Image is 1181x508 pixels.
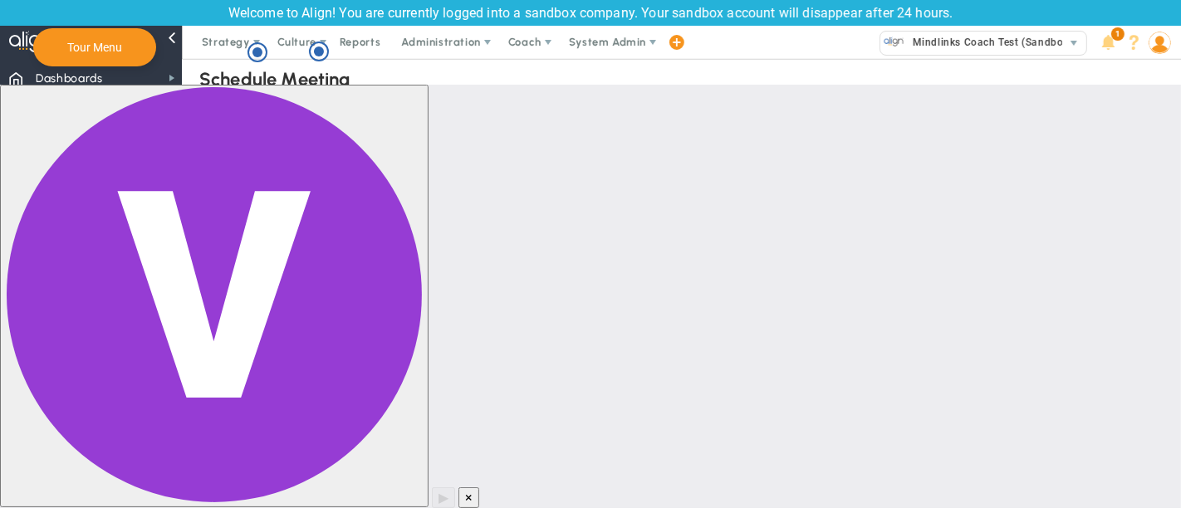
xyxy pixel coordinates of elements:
span: ▶ [439,490,448,506]
span: select [1062,32,1086,55]
img: Logo [7,87,422,502]
button: × [458,487,479,508]
span: System Admin [569,36,646,48]
span: Mindlinks Coach Test (Sandbox) [904,32,1073,53]
button: ▶ [432,487,455,508]
li: Announcements [1095,26,1121,59]
li: Help & Frequently Asked Questions (FAQ) [1121,26,1147,59]
span: 1 [1111,27,1125,41]
span: Dashboards [36,61,103,96]
span: Culture [277,36,316,48]
img: 64089.Person.photo [1149,32,1171,54]
span: × [465,490,473,506]
button: Tour Menu [62,40,127,55]
span: Coach [508,36,541,48]
span: Strategy [202,36,250,48]
img: 33500.Company.photo [884,32,904,52]
span: Reports [331,26,390,59]
span: Administration [401,36,480,48]
div: Schedule Meeting [199,68,350,90]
